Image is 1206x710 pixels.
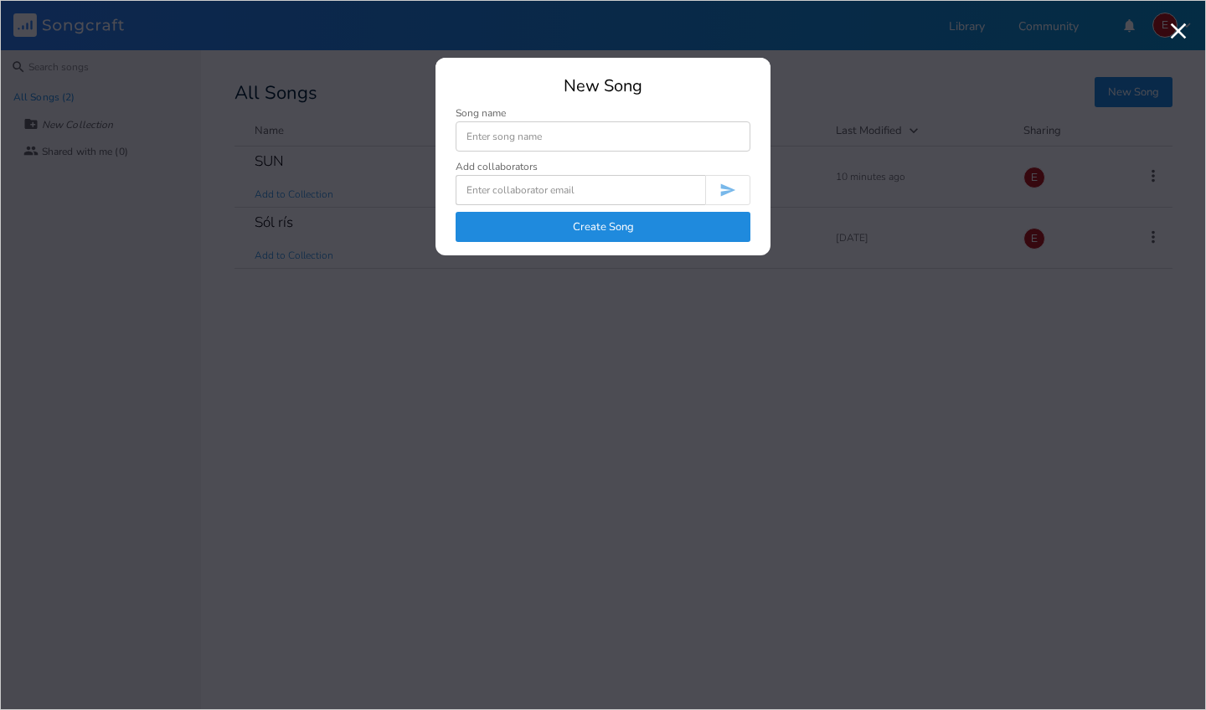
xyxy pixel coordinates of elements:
[705,175,750,205] button: Invite
[456,175,705,205] input: Enter collaborator email
[456,162,538,172] div: Add collaborators
[456,121,750,152] input: Enter song name
[456,212,750,242] button: Create Song
[456,108,750,118] div: Song name
[456,78,750,95] div: New Song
